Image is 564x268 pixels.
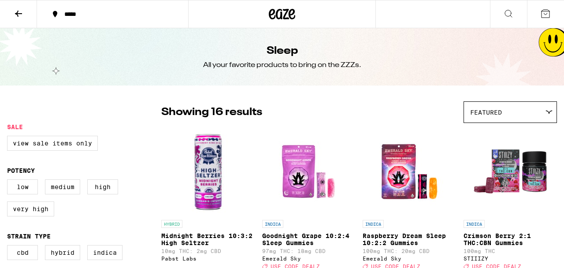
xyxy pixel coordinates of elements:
p: Raspberry Dream Sleep 10:2:2 Gummies [363,232,456,246]
p: INDICA [363,220,384,228]
legend: Sale [7,123,23,130]
p: HYBRID [161,220,182,228]
p: Goodnight Grape 10:2:4 Sleep Gummies [262,232,356,246]
p: 97mg THC: 18mg CBD [262,248,356,254]
p: INDICA [464,220,485,228]
label: View Sale Items Only [7,136,98,151]
label: Very High [7,201,54,216]
legend: Strain Type [7,233,51,240]
p: Midnight Berries 10:3:2 High Seltzer [161,232,255,246]
img: STIIIZY - Crimson Berry 2:1 THC:CBN Gummies [466,127,554,216]
p: 10mg THC: 2mg CBD [161,248,255,254]
label: Medium [45,179,80,194]
label: Hybrid [45,245,80,260]
h1: Sleep [267,44,298,59]
p: INDICA [262,220,283,228]
p: 100mg THC: 20mg CBD [363,248,456,254]
div: Pabst Labs [161,256,255,261]
legend: Potency [7,167,35,174]
label: Indica [87,245,122,260]
div: Emerald Sky [262,256,356,261]
img: Emerald Sky - Goodnight Grape 10:2:4 Sleep Gummies [265,127,353,216]
label: High [87,179,118,194]
div: All your favorite products to bring on the ZZZs. [203,60,361,70]
label: Low [7,179,38,194]
p: Showing 16 results [161,105,262,120]
div: STIIIZY [464,256,557,261]
label: CBD [7,245,38,260]
span: Featured [470,109,502,116]
p: 100mg THC [464,248,557,254]
img: Pabst Labs - Midnight Berries 10:3:2 High Seltzer [164,127,252,216]
p: Crimson Berry 2:1 THC:CBN Gummies [464,232,557,246]
div: Emerald Sky [363,256,456,261]
img: Emerald Sky - Raspberry Dream Sleep 10:2:2 Gummies [365,127,453,216]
